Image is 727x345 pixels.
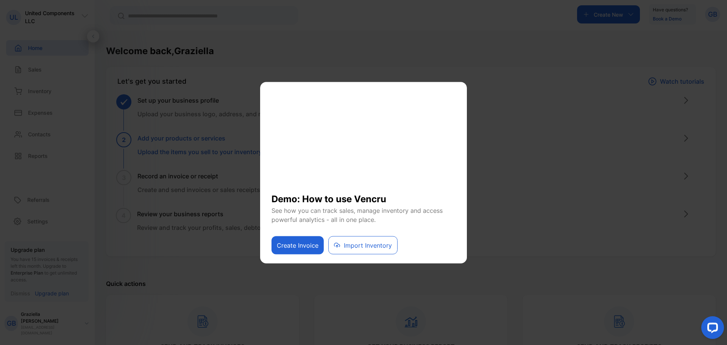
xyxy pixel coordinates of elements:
[328,236,398,254] button: Import Inventory
[271,236,324,254] button: Create Invoice
[271,206,456,224] p: See how you can track sales, manage inventory and access powerful analytics - all in one place.
[271,186,456,206] h1: Demo: How to use Vencru
[695,313,727,345] iframe: LiveChat chat widget
[271,91,456,186] iframe: YouTube video player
